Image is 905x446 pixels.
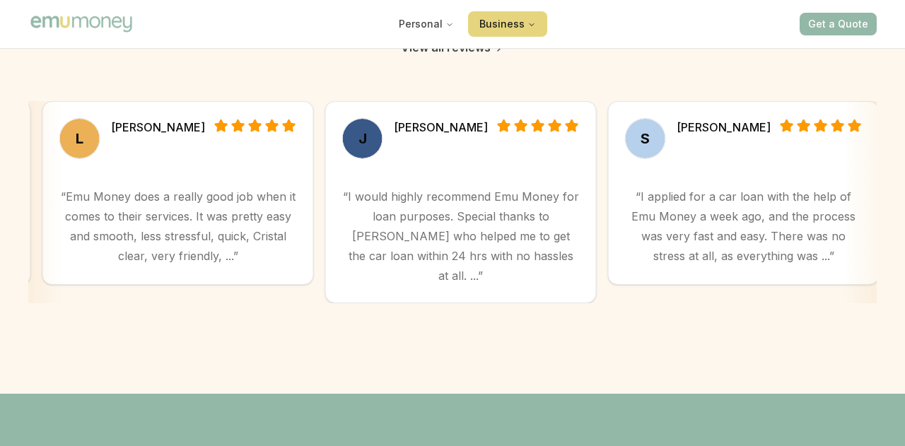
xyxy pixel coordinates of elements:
[626,119,665,158] span: S
[111,119,205,136] p: [PERSON_NAME]
[28,13,134,34] img: Emu Money
[343,187,579,286] q: I would highly recommend Emu Money for loan purposes. Special thanks to [PERSON_NAME] who helped ...
[468,11,547,37] button: Business
[677,119,771,136] p: [PERSON_NAME]
[387,11,465,37] button: Personal
[626,187,862,266] q: I applied for a car loan with the help of Emu Money a week ago, and the process was very fast and...
[343,119,383,158] span: J
[60,119,100,158] span: L
[394,119,488,136] p: [PERSON_NAME]
[60,187,296,266] q: Emu Money does a really good job when it comes to their services. It was pretty easy and smooth, ...
[800,13,877,35] button: Get a Quote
